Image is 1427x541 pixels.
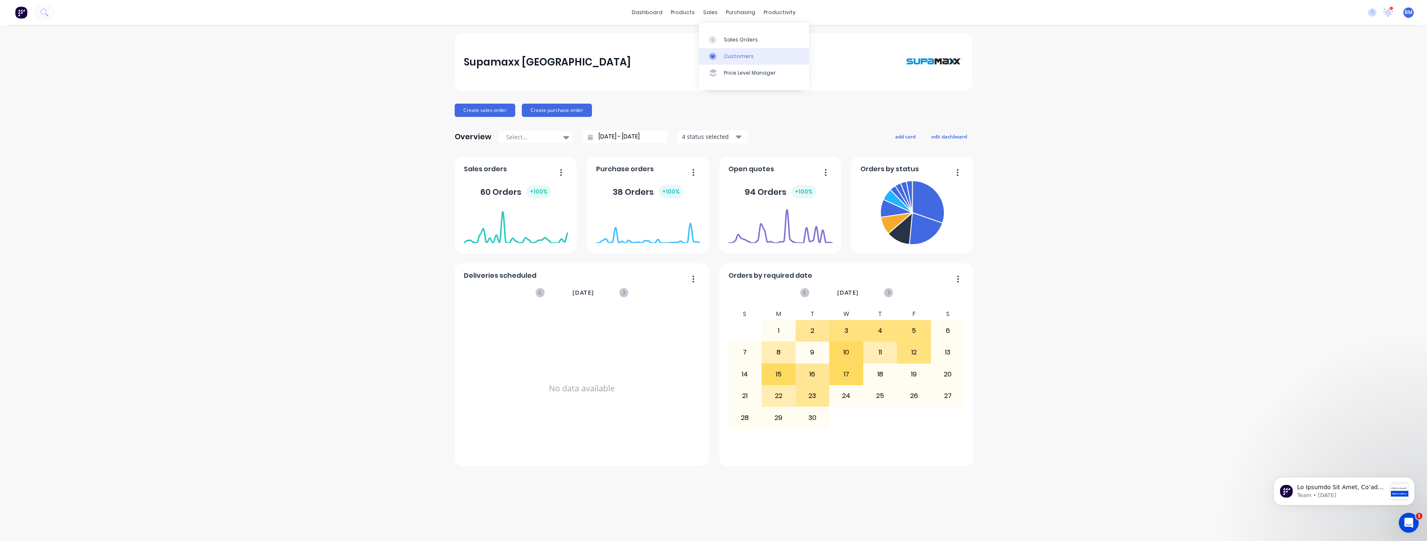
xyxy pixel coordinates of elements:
div: 7 [728,342,762,363]
div: T [796,308,830,320]
div: Sales Orders [724,36,758,44]
button: 4 status selected [677,131,748,143]
div: 25 [864,386,897,406]
div: 11 [864,342,897,363]
div: 8 [762,342,795,363]
div: T [863,308,897,320]
div: 38 Orders [613,185,683,199]
iframe: Intercom notifications message [1261,461,1427,519]
div: 19 [897,364,930,385]
div: 18 [864,364,897,385]
div: purchasing [722,6,760,19]
div: M [762,308,796,320]
div: F [897,308,931,320]
img: Factory [15,6,27,19]
div: 94 Orders [745,185,816,199]
div: 28 [728,407,762,428]
div: S [728,308,762,320]
div: 13 [931,342,964,363]
div: 60 Orders [480,185,551,199]
span: Orders by required date [728,271,812,281]
div: No data available [464,308,700,469]
div: 16 [796,364,829,385]
span: Purchase orders [596,164,654,174]
div: 22 [762,386,795,406]
span: [DATE] [837,288,859,297]
div: productivity [760,6,800,19]
button: Create sales order [455,104,515,117]
div: 26 [897,386,930,406]
span: BM [1405,9,1412,16]
div: 20 [931,364,964,385]
div: 24 [830,386,863,406]
div: + 100 % [526,185,551,199]
a: Price Level Manager [699,65,809,81]
span: Orders by status [860,164,919,174]
div: 10 [830,342,863,363]
div: 6 [931,320,964,341]
div: 3 [830,320,863,341]
div: 23 [796,386,829,406]
div: 27 [931,386,964,406]
div: 29 [762,407,795,428]
span: 1 [1416,513,1422,519]
div: 14 [728,364,762,385]
button: Create purchase order [522,104,592,117]
a: dashboard [628,6,667,19]
div: + 100 % [791,185,816,199]
div: Supamaxx [GEOGRAPHIC_DATA] [464,54,631,70]
div: 5 [897,320,930,341]
a: Customers [699,48,809,65]
div: 4 [864,320,897,341]
button: add card [890,131,921,142]
div: Customers [724,53,754,60]
div: Overview [455,129,492,145]
div: W [829,308,863,320]
span: Open quotes [728,164,774,174]
div: 4 status selected [682,132,734,141]
div: 12 [897,342,930,363]
div: 1 [762,320,795,341]
button: edit dashboard [926,131,972,142]
iframe: Intercom live chat [1399,513,1419,533]
div: Price Level Manager [724,69,776,77]
div: 17 [830,364,863,385]
a: Sales Orders [699,31,809,48]
div: + 100 % [659,185,683,199]
div: S [931,308,965,320]
span: Sales orders [464,164,507,174]
div: 21 [728,386,762,406]
div: sales [699,6,722,19]
img: Supamaxx Australia [905,41,963,82]
div: products [667,6,699,19]
span: [DATE] [572,288,594,297]
div: 15 [762,364,795,385]
div: 9 [796,342,829,363]
div: 30 [796,407,829,428]
div: 2 [796,320,829,341]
